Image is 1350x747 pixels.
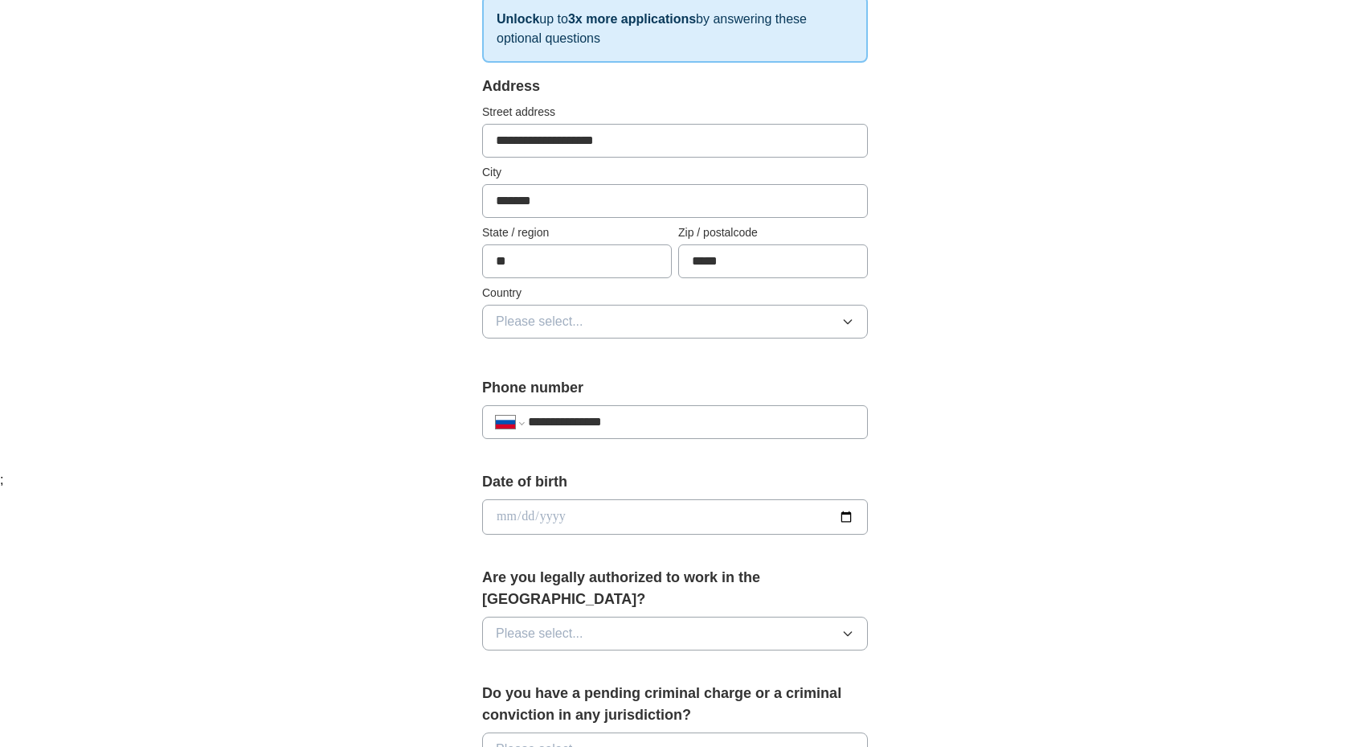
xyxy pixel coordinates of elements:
button: Please select... [482,305,868,339]
label: Do you have a pending criminal charge or a criminal conviction in any jurisdiction? [482,683,868,726]
label: Country [482,285,868,302]
label: Phone number [482,377,868,399]
label: Date of birth [482,471,868,493]
label: State / region [482,224,672,241]
label: Zip / postalcode [678,224,868,241]
span: Please select... [496,624,583,643]
strong: 3x more applications [568,12,696,26]
strong: Unlock [497,12,539,26]
label: Are you legally authorized to work in the [GEOGRAPHIC_DATA]? [482,567,868,610]
label: City [482,164,868,181]
span: Please select... [496,312,583,331]
button: Please select... [482,617,868,651]
label: Street address [482,104,868,121]
div: Address [482,76,868,97]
